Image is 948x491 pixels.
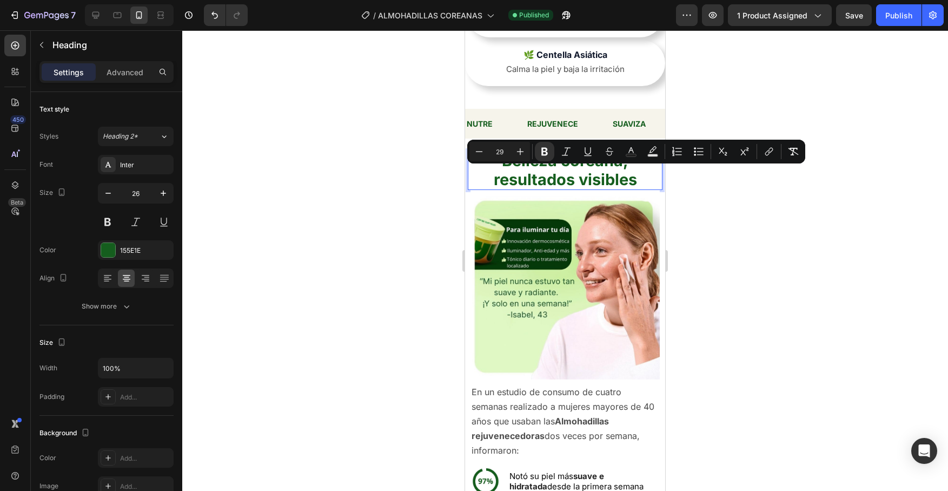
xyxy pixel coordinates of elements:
[728,4,832,26] button: 1 product assigned
[52,38,169,51] p: Heading
[39,245,56,255] div: Color
[10,115,26,124] div: 450
[44,441,139,461] strong: suave e hidratada
[107,67,143,78] p: Advanced
[885,10,912,21] div: Publish
[5,436,36,466] img: gempages_498295860161938568-6946b24e-c2f9-485b-a853-03d542f67536.png
[8,198,26,207] div: Beta
[836,4,872,26] button: Save
[103,132,138,141] span: Heading 2*
[39,453,56,463] div: Color
[39,392,64,402] div: Padding
[120,454,171,463] div: Add...
[373,10,376,21] span: /
[120,160,171,170] div: Inter
[39,297,174,316] button: Show more
[737,10,807,21] span: 1 product assigned
[120,246,171,256] div: 155E1E
[876,4,922,26] button: Publish
[519,10,549,20] span: Published
[39,104,69,114] div: Text style
[98,358,173,378] input: Auto
[44,441,108,451] span: Notó su piel más
[845,11,863,20] span: Save
[39,186,68,200] div: Size
[911,438,937,464] div: Open Intercom Messenger
[465,30,665,491] iframe: Design area
[378,10,482,21] span: ALMOHADILLAS COREANAS
[39,481,58,491] div: Image
[39,160,53,169] div: Font
[120,392,171,402] div: Add...
[39,271,70,286] div: Align
[71,9,76,22] p: 7
[98,127,174,146] button: Heading 2*
[204,4,248,26] div: Undo/Redo
[467,140,805,163] div: Editor contextual toolbar
[54,67,84,78] p: Settings
[39,132,58,141] div: Styles
[39,363,57,373] div: Width
[82,301,132,312] div: Show more
[4,4,81,26] button: 7
[39,336,68,350] div: Size
[82,451,178,461] span: desde la primera semana
[39,426,92,441] div: Background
